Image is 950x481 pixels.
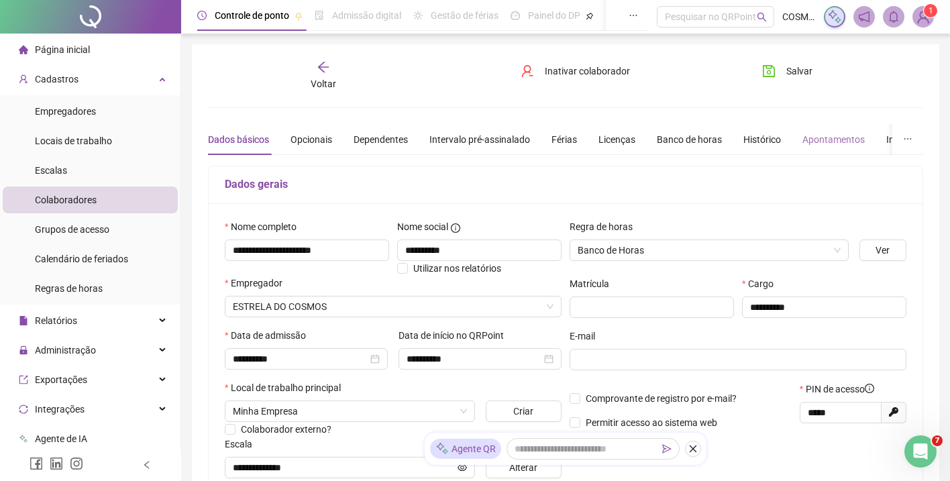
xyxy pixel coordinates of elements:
span: Utilizar nos relatórios [413,263,501,274]
label: Data de admissão [225,328,315,343]
div: Férias [551,132,577,147]
span: Colaborador externo? [241,424,331,435]
span: pushpin [295,12,303,20]
span: notification [858,11,870,23]
span: facebook [30,457,43,470]
span: export [19,375,28,384]
span: save [762,64,776,78]
span: CLARISSA FERREIRA BARROS [233,297,553,317]
label: Regra de horas [570,219,641,234]
span: Calendário de feriados [35,254,128,264]
span: home [19,45,28,54]
div: Histórico [743,132,781,147]
span: Painel do DP [528,10,580,21]
span: Agente de IA [35,433,87,444]
div: Integrações [886,132,936,147]
span: info-circle [865,384,874,393]
span: PIN de acesso [806,382,874,396]
span: 7 [932,435,943,446]
span: Alterar [509,460,537,475]
label: Data de início no QRPoint [399,328,513,343]
div: Agente QR [430,439,501,459]
span: bell [888,11,900,23]
span: user-delete [521,64,534,78]
span: Voltar [311,78,336,89]
span: Colaboradores [35,195,97,205]
span: lock [19,345,28,355]
span: Admissão digital [332,10,401,21]
span: Cadastros [35,74,78,85]
span: Inativar colaborador [545,64,630,78]
label: Empregador [225,276,291,290]
span: linkedin [50,457,63,470]
span: search [757,12,767,22]
sup: Atualize o seu contato no menu Meus Dados [924,4,937,17]
div: Dependentes [354,132,408,147]
label: Escala [225,437,261,451]
span: Criar [513,404,533,419]
span: Exportações [35,374,87,385]
span: Gestão de férias [431,10,498,21]
label: Nome completo [225,219,305,234]
span: Locais de trabalho [35,136,112,146]
div: Apontamentos [802,132,865,147]
span: info-circle [451,223,460,233]
span: Controle de ponto [215,10,289,21]
span: COSMOS [782,9,816,24]
span: Administração [35,345,96,356]
span: 1 [929,6,933,15]
span: instagram [70,457,83,470]
span: arrow-left [317,60,330,74]
button: Ver [859,239,906,261]
span: dashboard [511,11,520,20]
span: Empregadores [35,106,96,117]
span: Relatórios [35,315,77,326]
span: RUA PADRE CICERO, 1001 [233,401,467,421]
button: Alterar [486,457,562,478]
span: sync [19,405,28,414]
span: clock-circle [197,11,207,20]
div: Dados básicos [208,132,269,147]
img: sparkle-icon.fc2bf0ac1784a2077858766a79e2daf3.svg [827,9,842,24]
span: close [688,444,698,453]
span: Escalas [35,165,67,176]
img: 74037 [913,7,933,27]
span: Integrações [35,404,85,415]
span: Salvar [786,64,812,78]
h5: Dados gerais [225,176,906,193]
iframe: Intercom live chat [904,435,937,468]
div: Intervalo pré-assinalado [429,132,530,147]
button: Inativar colaborador [511,60,640,82]
span: send [662,444,672,453]
button: Criar [486,400,562,422]
span: sun [413,11,423,20]
span: Ver [876,243,890,258]
span: Banco de Horas [578,240,841,260]
label: Matrícula [570,276,618,291]
span: Regras de horas [35,283,103,294]
div: Banco de horas [657,132,722,147]
img: sparkle-icon.fc2bf0ac1784a2077858766a79e2daf3.svg [435,442,449,456]
span: Página inicial [35,44,90,55]
span: Permitir acesso ao sistema web [586,417,717,428]
span: left [142,460,152,470]
div: Licenças [598,132,635,147]
span: user-add [19,74,28,84]
label: Cargo [742,276,782,291]
span: file-done [315,11,324,20]
span: file [19,316,28,325]
span: Grupos de acesso [35,224,109,235]
button: ellipsis [892,124,923,155]
span: eye [458,463,467,472]
span: ellipsis [903,134,912,144]
div: Opcionais [291,132,332,147]
span: pushpin [586,12,594,20]
label: E-mail [570,329,604,343]
button: Salvar [752,60,823,82]
span: Comprovante de registro por e-mail? [586,393,737,404]
label: Local de trabalho principal [225,380,350,395]
span: Nome social [397,219,448,234]
span: ellipsis [629,11,638,20]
